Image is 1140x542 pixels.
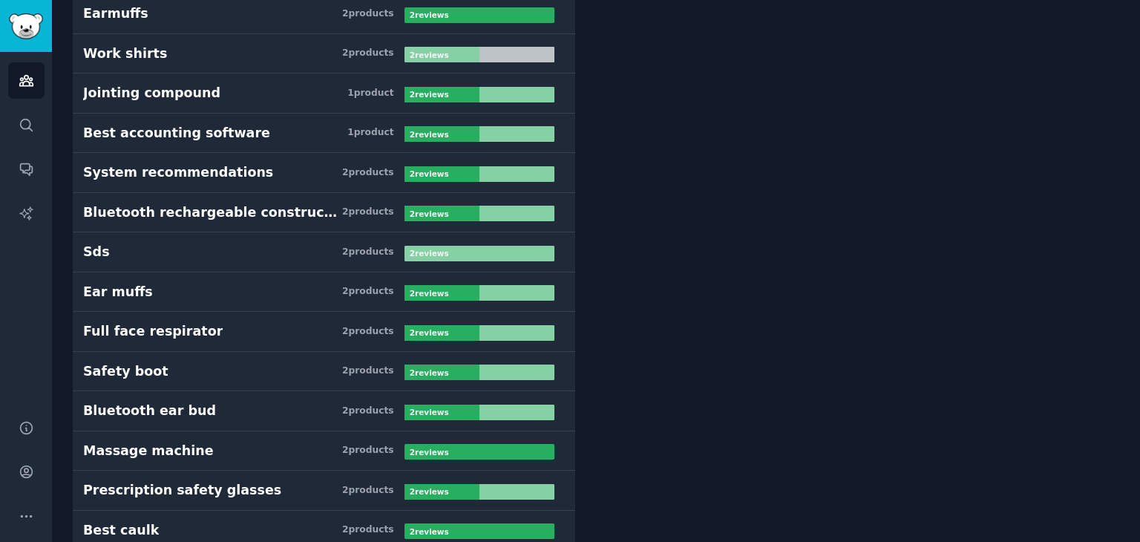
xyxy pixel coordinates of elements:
[73,153,575,193] a: System recommendations2products2reviews
[410,328,449,337] b: 2 review s
[410,527,449,536] b: 2 review s
[342,325,394,339] div: 2 product s
[73,471,575,511] a: Prescription safety glasses2products2reviews
[73,193,575,233] a: Bluetooth rechargeable construction ear muffs2products2reviews
[73,431,575,471] a: Massage machine2products2reviews
[342,444,394,457] div: 2 product s
[410,209,449,218] b: 2 review s
[410,130,449,139] b: 2 review s
[83,4,148,23] div: Earmuffs
[347,87,393,100] div: 1 product
[342,484,394,497] div: 2 product s
[83,283,153,301] div: Ear muffs
[83,521,159,540] div: Best caulk
[83,322,223,341] div: Full face respirator
[410,408,449,417] b: 2 review s
[83,243,110,261] div: Sds
[73,114,575,154] a: Best accounting software1product2reviews
[83,442,214,460] div: Massage machine
[83,45,167,63] div: Work shirts
[342,365,394,378] div: 2 product s
[342,206,394,219] div: 2 product s
[73,312,575,352] a: Full face respirator2products2reviews
[410,10,449,19] b: 2 review s
[410,90,449,99] b: 2 review s
[73,272,575,313] a: Ear muffs2products2reviews
[83,163,273,182] div: System recommendations
[342,523,394,537] div: 2 product s
[410,50,449,59] b: 2 review s
[342,246,394,259] div: 2 product s
[83,203,342,222] div: Bluetooth rechargeable construction ear muffs
[73,34,575,74] a: Work shirts2products2reviews
[347,126,393,140] div: 1 product
[73,391,575,431] a: Bluetooth ear bud2products2reviews
[342,47,394,60] div: 2 product s
[83,124,270,143] div: Best accounting software
[83,481,281,500] div: Prescription safety glasses
[410,289,449,298] b: 2 review s
[410,487,449,496] b: 2 review s
[342,285,394,298] div: 2 product s
[410,448,449,457] b: 2 review s
[73,232,575,272] a: Sds2products2reviews
[83,362,168,381] div: Safety boot
[9,13,43,39] img: GummySearch logo
[73,74,575,114] a: Jointing compound1product2reviews
[83,402,216,420] div: Bluetooth ear bud
[342,166,394,180] div: 2 product s
[342,7,394,21] div: 2 product s
[410,368,449,377] b: 2 review s
[410,169,449,178] b: 2 review s
[410,249,449,258] b: 2 review s
[73,352,575,392] a: Safety boot2products2reviews
[342,405,394,418] div: 2 product s
[83,84,220,102] div: Jointing compound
